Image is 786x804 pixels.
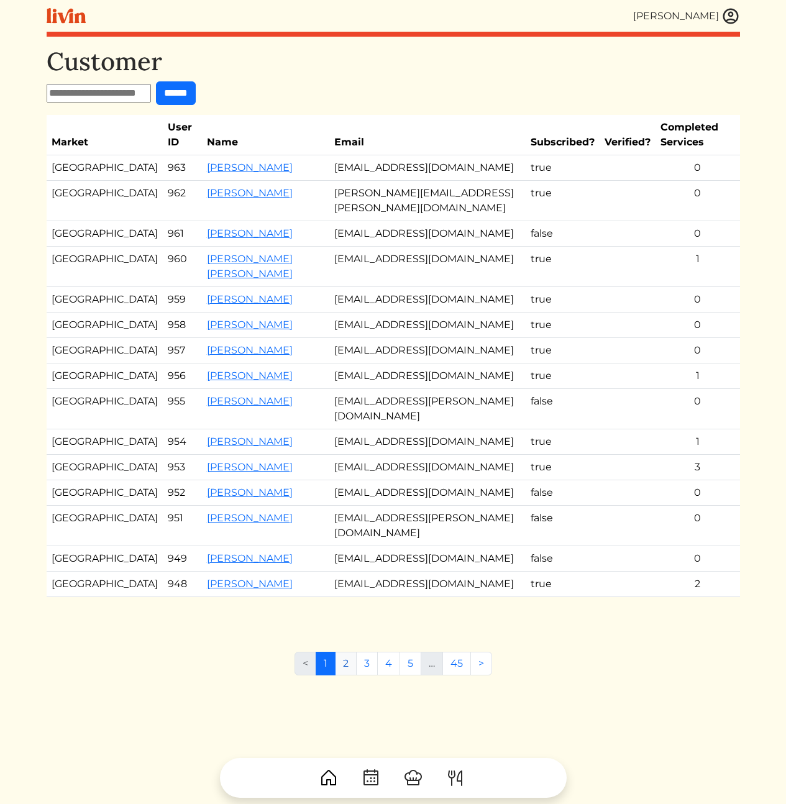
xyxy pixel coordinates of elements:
[600,115,656,155] th: Verified?
[656,429,740,455] td: 1
[207,487,293,498] a: [PERSON_NAME]
[526,572,600,597] td: true
[656,506,740,546] td: 0
[329,221,526,247] td: [EMAIL_ADDRESS][DOMAIN_NAME]
[207,578,293,590] a: [PERSON_NAME]
[656,480,740,506] td: 0
[656,181,740,221] td: 0
[526,506,600,546] td: false
[207,436,293,447] a: [PERSON_NAME]
[47,313,163,338] td: [GEOGRAPHIC_DATA]
[47,363,163,389] td: [GEOGRAPHIC_DATA]
[47,338,163,363] td: [GEOGRAPHIC_DATA]
[526,429,600,455] td: true
[207,319,293,331] a: [PERSON_NAME]
[329,247,526,287] td: [EMAIL_ADDRESS][DOMAIN_NAME]
[47,47,740,76] h1: Customer
[403,768,423,788] img: ChefHat-a374fb509e4f37eb0702ca99f5f64f3b6956810f32a249b33092029f8484b388.svg
[329,115,526,155] th: Email
[207,344,293,356] a: [PERSON_NAME]
[656,155,740,181] td: 0
[335,652,357,675] a: 2
[526,221,600,247] td: false
[361,768,381,788] img: CalendarDots-5bcf9d9080389f2a281d69619e1c85352834be518fbc73d9501aef674afc0d57.svg
[207,227,293,239] a: [PERSON_NAME]
[656,546,740,572] td: 0
[47,181,163,221] td: [GEOGRAPHIC_DATA]
[207,512,293,524] a: [PERSON_NAME]
[47,506,163,546] td: [GEOGRAPHIC_DATA]
[526,480,600,506] td: false
[47,389,163,429] td: [GEOGRAPHIC_DATA]
[47,155,163,181] td: [GEOGRAPHIC_DATA]
[319,768,339,788] img: House-9bf13187bcbb5817f509fe5e7408150f90897510c4275e13d0d5fca38e0b5951.svg
[163,287,202,313] td: 959
[442,652,471,675] a: 45
[656,363,740,389] td: 1
[329,572,526,597] td: [EMAIL_ADDRESS][DOMAIN_NAME]
[721,7,740,25] img: user_account-e6e16d2ec92f44fc35f99ef0dc9cddf60790bfa021a6ecb1c896eb5d2907b31c.svg
[329,287,526,313] td: [EMAIL_ADDRESS][DOMAIN_NAME]
[207,370,293,381] a: [PERSON_NAME]
[163,181,202,221] td: 962
[207,253,293,280] a: [PERSON_NAME] [PERSON_NAME]
[207,461,293,473] a: [PERSON_NAME]
[470,652,492,675] a: Next
[656,338,740,363] td: 0
[526,313,600,338] td: true
[377,652,400,675] a: 4
[47,115,163,155] th: Market
[656,313,740,338] td: 0
[47,221,163,247] td: [GEOGRAPHIC_DATA]
[400,652,421,675] a: 5
[47,8,86,24] img: livin-logo-a0d97d1a881af30f6274990eb6222085a2533c92bbd1e4f22c21b4f0d0e3210c.svg
[316,652,336,675] a: 1
[163,480,202,506] td: 952
[47,480,163,506] td: [GEOGRAPHIC_DATA]
[656,455,740,480] td: 3
[163,313,202,338] td: 958
[329,181,526,221] td: [PERSON_NAME][EMAIL_ADDRESS][PERSON_NAME][DOMAIN_NAME]
[526,247,600,287] td: true
[207,187,293,199] a: [PERSON_NAME]
[329,313,526,338] td: [EMAIL_ADDRESS][DOMAIN_NAME]
[163,247,202,287] td: 960
[47,429,163,455] td: [GEOGRAPHIC_DATA]
[163,506,202,546] td: 951
[329,389,526,429] td: [EMAIL_ADDRESS][PERSON_NAME][DOMAIN_NAME]
[47,287,163,313] td: [GEOGRAPHIC_DATA]
[329,338,526,363] td: [EMAIL_ADDRESS][DOMAIN_NAME]
[526,338,600,363] td: true
[526,455,600,480] td: true
[446,768,465,788] img: ForkKnife-55491504ffdb50bab0c1e09e7649658475375261d09fd45db06cec23bce548bf.svg
[526,287,600,313] td: true
[163,338,202,363] td: 957
[207,162,293,173] a: [PERSON_NAME]
[526,181,600,221] td: true
[329,363,526,389] td: [EMAIL_ADDRESS][DOMAIN_NAME]
[163,155,202,181] td: 963
[656,572,740,597] td: 2
[656,389,740,429] td: 0
[329,155,526,181] td: [EMAIL_ADDRESS][DOMAIN_NAME]
[526,155,600,181] td: true
[163,115,202,155] th: User ID
[526,389,600,429] td: false
[329,546,526,572] td: [EMAIL_ADDRESS][DOMAIN_NAME]
[656,287,740,313] td: 0
[163,363,202,389] td: 956
[163,455,202,480] td: 953
[47,455,163,480] td: [GEOGRAPHIC_DATA]
[47,546,163,572] td: [GEOGRAPHIC_DATA]
[163,546,202,572] td: 949
[526,363,600,389] td: true
[329,455,526,480] td: [EMAIL_ADDRESS][DOMAIN_NAME]
[329,429,526,455] td: [EMAIL_ADDRESS][DOMAIN_NAME]
[656,115,740,155] th: Completed Services
[656,221,740,247] td: 0
[207,293,293,305] a: [PERSON_NAME]
[356,652,378,675] a: 3
[329,506,526,546] td: [EMAIL_ADDRESS][PERSON_NAME][DOMAIN_NAME]
[329,480,526,506] td: [EMAIL_ADDRESS][DOMAIN_NAME]
[207,395,293,407] a: [PERSON_NAME]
